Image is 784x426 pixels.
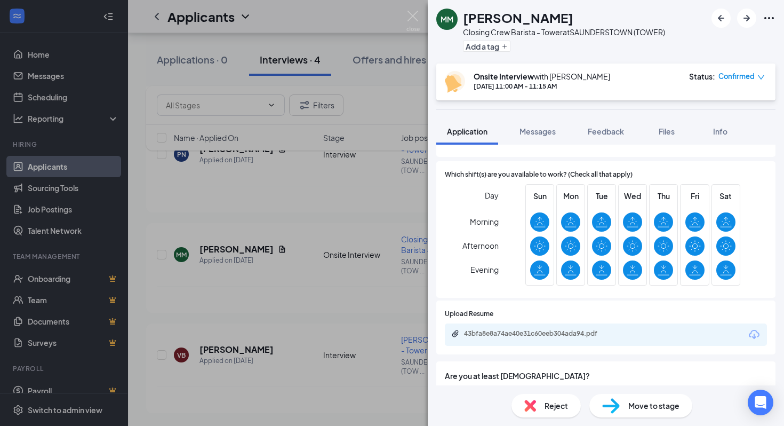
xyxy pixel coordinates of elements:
[592,190,611,202] span: Tue
[470,260,499,279] span: Evening
[447,127,487,136] span: Application
[718,71,755,82] span: Confirmed
[530,190,549,202] span: Sun
[659,127,675,136] span: Files
[561,190,580,202] span: Mon
[462,236,499,255] span: Afternoon
[474,82,610,91] div: [DATE] 11:00 AM - 11:15 AM
[501,43,508,50] svg: Plus
[737,9,756,28] button: ArrowRight
[748,390,773,415] div: Open Intercom Messenger
[519,127,556,136] span: Messages
[474,72,534,81] b: Onsite Interview
[451,329,460,338] svg: Paperclip
[463,27,665,37] div: Closing Crew Barista - Tower at SAUNDERSTOWN (TOWER)
[463,41,510,52] button: PlusAdd a tag
[445,309,493,319] span: Upload Resume
[474,71,610,82] div: with [PERSON_NAME]
[740,12,753,25] svg: ArrowRight
[757,74,765,81] span: down
[545,400,568,412] span: Reject
[715,12,727,25] svg: ArrowLeftNew
[485,190,499,201] span: Day
[464,329,613,338] div: 43bfa8e8a74ae40e31c60eeb304ada94.pdf
[463,9,573,27] h1: [PERSON_NAME]
[628,400,679,412] span: Move to stage
[716,190,735,202] span: Sat
[713,127,727,136] span: Info
[445,170,633,180] span: Which shift(s) are you available to work? (Check all that apply)
[445,370,767,382] span: Are you at least [DEMOGRAPHIC_DATA]?
[763,12,775,25] svg: Ellipses
[623,190,642,202] span: Wed
[654,190,673,202] span: Thu
[588,127,624,136] span: Feedback
[748,328,761,341] svg: Download
[441,14,453,25] div: MM
[685,190,705,202] span: Fri
[451,329,624,340] a: Paperclip43bfa8e8a74ae40e31c60eeb304ada94.pdf
[689,71,715,82] div: Status :
[711,9,731,28] button: ArrowLeftNew
[470,212,499,231] span: Morning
